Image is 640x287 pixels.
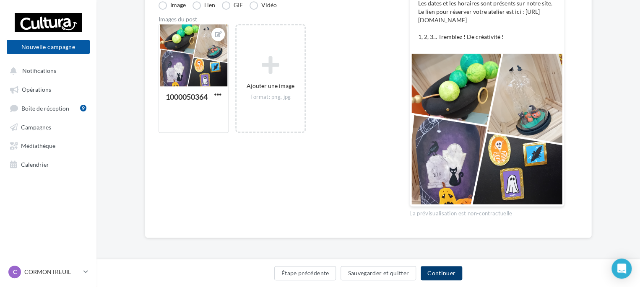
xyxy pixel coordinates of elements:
[7,264,90,280] a: C CORMONTREUIL
[5,137,91,153] a: Médiathèque
[222,1,243,10] label: GIF
[5,156,91,171] a: Calendrier
[7,40,90,54] button: Nouvelle campagne
[341,266,416,280] button: Sauvegarder et quitter
[13,268,17,276] span: C
[5,81,91,96] a: Opérations
[22,67,56,74] span: Notifications
[250,1,277,10] label: Vidéo
[24,268,80,276] p: CORMONTREUIL
[21,142,55,149] span: Médiathèque
[159,16,382,22] div: Images du post
[21,160,49,168] span: Calendrier
[5,100,91,116] a: Boîte de réception9
[611,259,632,279] div: Open Intercom Messenger
[21,104,69,111] span: Boîte de réception
[22,86,51,93] span: Opérations
[421,266,462,280] button: Continuer
[5,119,91,134] a: Campagnes
[5,63,88,78] button: Notifications
[274,266,336,280] button: Étape précédente
[21,123,51,130] span: Campagnes
[159,1,186,10] label: Image
[193,1,215,10] label: Lien
[166,92,208,101] div: 1000050364
[80,105,86,111] div: 9
[409,207,565,217] div: La prévisualisation est non-contractuelle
